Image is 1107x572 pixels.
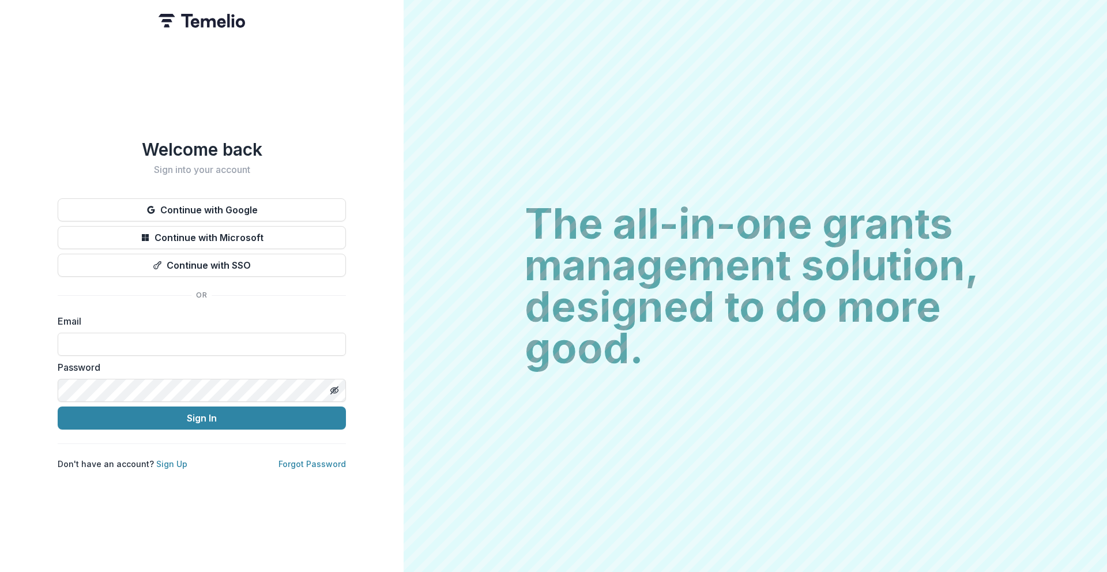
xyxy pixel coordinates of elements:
a: Sign Up [156,459,187,469]
label: Password [58,360,339,374]
h1: Welcome back [58,139,346,160]
button: Sign In [58,407,346,430]
h2: Sign into your account [58,164,346,175]
label: Email [58,314,339,328]
button: Continue with SSO [58,254,346,277]
button: Continue with Microsoft [58,226,346,249]
p: Don't have an account? [58,458,187,470]
a: Forgot Password [278,459,346,469]
button: Continue with Google [58,198,346,221]
img: Temelio [159,14,245,28]
button: Toggle password visibility [325,381,344,400]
